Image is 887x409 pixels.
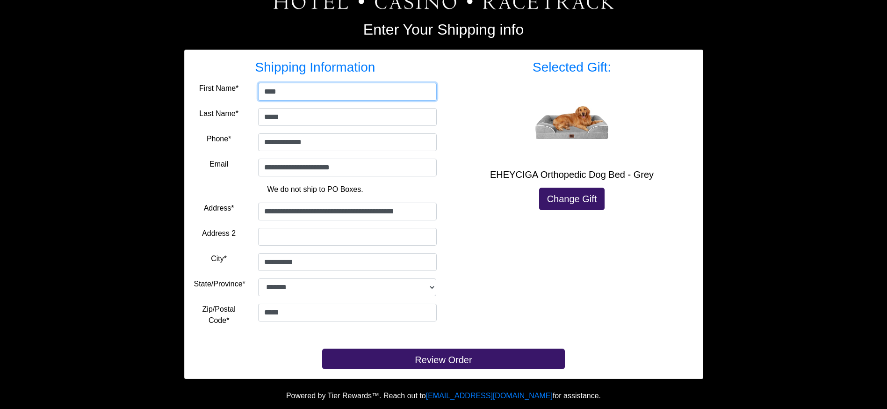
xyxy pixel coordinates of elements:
label: Last Name* [199,108,238,119]
a: Change Gift [539,188,605,210]
label: Address* [204,203,234,214]
button: Review Order [322,349,565,369]
label: Phone* [207,133,231,145]
h3: Shipping Information [194,59,437,75]
a: [EMAIL_ADDRESS][DOMAIN_NAME] [426,392,553,400]
h5: EHEYCIGA Orthopedic Dog Bed - Grey [451,169,693,180]
label: Address 2 [202,228,236,239]
label: First Name* [199,83,238,94]
h3: Selected Gift: [451,59,693,75]
h2: Enter Your Shipping info [184,21,703,38]
img: EHEYCIGA Orthopedic Dog Bed - Grey [534,87,609,161]
label: Zip/Postal Code* [194,304,244,326]
span: Powered by Tier Rewards™. Reach out to for assistance. [286,392,601,400]
p: We do not ship to PO Boxes. [201,184,430,195]
label: City* [211,253,227,264]
label: State/Province* [194,278,245,290]
label: Email [209,159,228,170]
